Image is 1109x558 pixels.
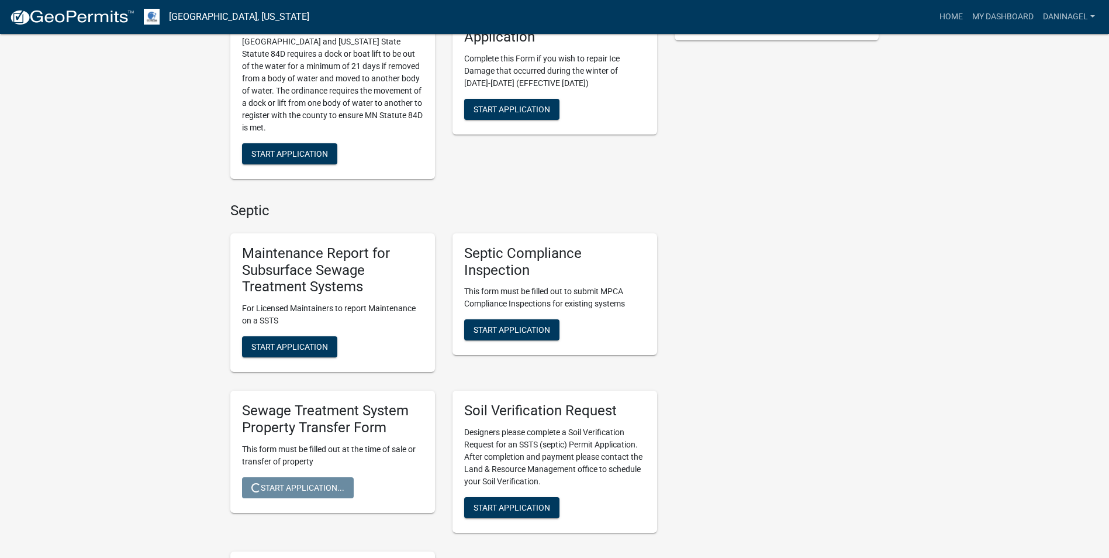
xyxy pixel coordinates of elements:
[242,477,354,498] button: Start Application...
[464,285,645,310] p: This form must be filled out to submit MPCA Compliance Inspections for existing systems
[242,143,337,164] button: Start Application
[242,302,423,327] p: For Licensed Maintainers to report Maintenance on a SSTS
[968,6,1038,28] a: My Dashboard
[230,202,657,219] h4: Septic
[464,99,559,120] button: Start Application
[464,319,559,340] button: Start Application
[474,325,550,335] span: Start Application
[1038,6,1100,28] a: daninagel
[251,149,328,159] span: Start Application
[464,497,559,518] button: Start Application
[242,36,423,134] p: [GEOGRAPHIC_DATA] and [US_STATE] State Statute 84D requires a dock or boat lift to be out of the ...
[464,245,645,279] h5: Septic Compliance Inspection
[464,53,645,89] p: Complete this Form if you wish to repair Ice Damage that occurred during the winter of [DATE]-[DA...
[242,402,423,436] h5: Sewage Treatment System Property Transfer Form
[169,7,309,27] a: [GEOGRAPHIC_DATA], [US_STATE]
[474,104,550,113] span: Start Application
[242,245,423,295] h5: Maintenance Report for Subsurface Sewage Treatment Systems
[242,443,423,468] p: This form must be filled out at the time of sale or transfer of property
[935,6,968,28] a: Home
[464,426,645,488] p: Designers please complete a Soil Verification Request for an SSTS (septic) Permit Application. Af...
[474,503,550,512] span: Start Application
[464,402,645,419] h5: Soil Verification Request
[251,483,344,492] span: Start Application...
[242,336,337,357] button: Start Application
[251,342,328,352] span: Start Application
[144,9,160,25] img: Otter Tail County, Minnesota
